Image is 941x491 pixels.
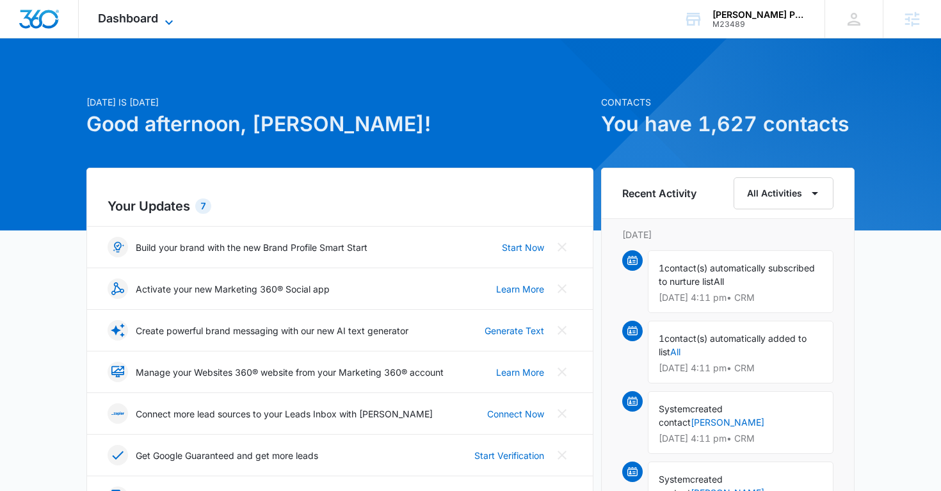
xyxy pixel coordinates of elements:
button: Close [552,403,572,424]
p: Build your brand with the new Brand Profile Smart Start [136,241,367,254]
div: 7 [195,198,211,214]
a: All [670,346,680,357]
span: 1 [659,262,664,273]
p: Manage your Websites 360® website from your Marketing 360® account [136,366,444,379]
button: Close [552,237,572,257]
div: account name [712,10,806,20]
span: created contact [659,403,723,428]
p: [DATE] 4:11 pm • CRM [659,364,823,373]
button: All Activities [734,177,833,209]
p: Get Google Guaranteed and get more leads [136,449,318,462]
span: Dashboard [98,12,158,25]
span: System [659,403,690,414]
p: Create powerful brand messaging with our new AI text generator [136,324,408,337]
a: Generate Text [485,324,544,337]
p: [DATE] 4:11 pm • CRM [659,434,823,443]
a: [PERSON_NAME] [691,417,764,428]
a: Learn More [496,366,544,379]
a: Learn More [496,282,544,296]
span: System [659,474,690,485]
h1: Good afternoon, [PERSON_NAME]! [86,109,593,140]
a: Start Verification [474,449,544,462]
p: Contacts [601,95,855,109]
p: [DATE] 4:11 pm • CRM [659,293,823,302]
p: Connect more lead sources to your Leads Inbox with [PERSON_NAME] [136,407,433,421]
span: 1 [659,333,664,344]
p: Activate your new Marketing 360® Social app [136,282,330,296]
h2: Your Updates [108,197,572,216]
div: account id [712,20,806,29]
button: Close [552,278,572,299]
button: Close [552,320,572,341]
p: [DATE] is [DATE] [86,95,593,109]
span: All [714,276,724,287]
h1: You have 1,627 contacts [601,109,855,140]
span: contact(s) automatically subscribed to nurture list [659,262,815,287]
p: [DATE] [622,228,833,241]
span: contact(s) automatically added to list [659,333,807,357]
h6: Recent Activity [622,186,696,201]
button: Close [552,445,572,465]
a: Connect Now [487,407,544,421]
a: Start Now [502,241,544,254]
button: Close [552,362,572,382]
